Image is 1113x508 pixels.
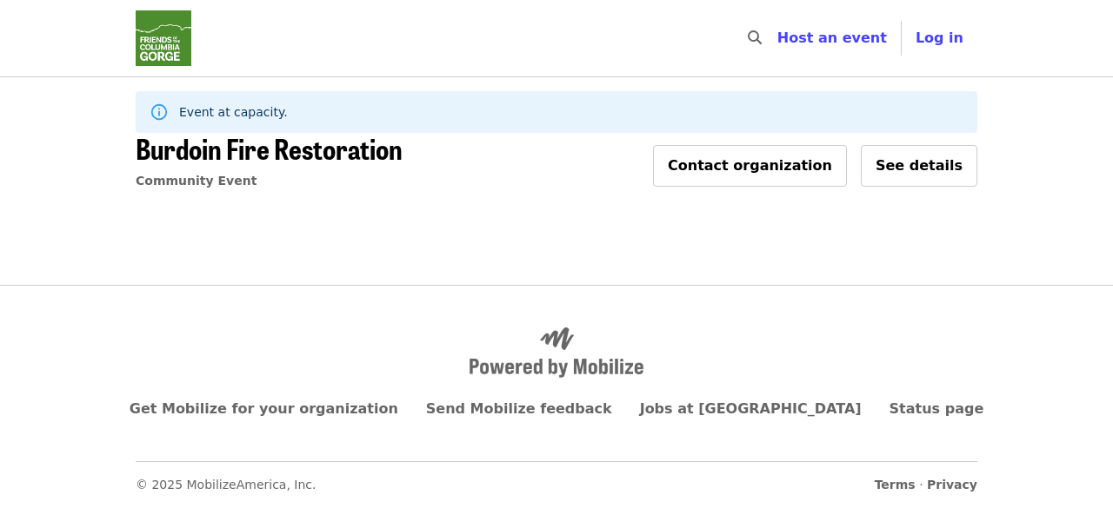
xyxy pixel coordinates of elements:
span: Log in [916,30,963,46]
i: search icon [748,30,762,46]
a: Send Mobilize feedback [426,400,612,417]
input: Search [772,17,786,59]
a: Get Mobilize for your organization [130,400,398,417]
a: Jobs at [GEOGRAPHIC_DATA] [640,400,862,417]
span: See details [876,157,963,174]
span: · [875,476,977,494]
button: Contact organization [653,145,847,187]
button: Log in [902,21,977,56]
span: Event at capacity. [179,105,288,119]
img: Powered by Mobilize [470,327,643,378]
nav: Primary footer navigation [136,399,977,419]
a: Status page [890,400,984,417]
button: See details [861,145,977,187]
a: Terms [875,478,916,492]
nav: Secondary footer navigation [136,461,977,494]
span: Contact organization [668,157,832,174]
a: Community Event [136,174,257,188]
a: Privacy [927,478,977,492]
span: © 2025 MobilizeAmerica, Inc. [136,478,317,492]
img: Friends Of The Columbia Gorge - Home [136,10,191,66]
a: Host an event [777,30,887,46]
span: Burdoin Fire Restoration [136,128,403,168]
